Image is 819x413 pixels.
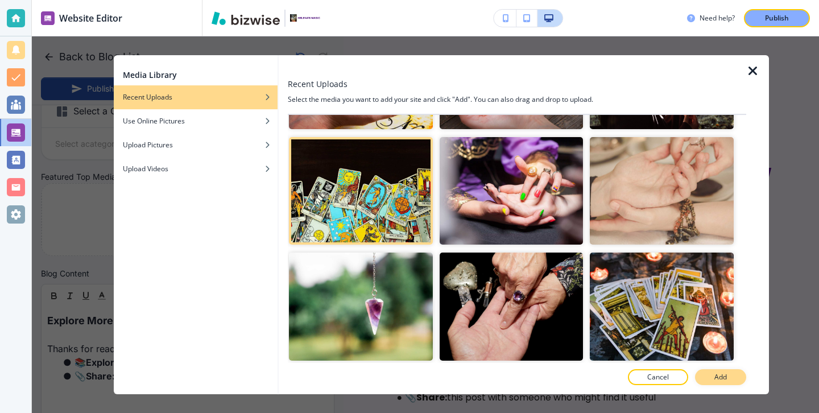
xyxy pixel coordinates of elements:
[288,78,348,90] h3: Recent Uploads
[212,11,280,25] img: Bizwise Logo
[700,13,735,23] h3: Need help?
[123,140,173,150] h4: Upload Pictures
[288,94,746,105] h4: Select the media you want to add your site and click "Add". You can also drag and drop to upload.
[114,157,278,181] button: Upload Videos
[114,85,278,109] button: Recent Uploads
[628,369,688,385] button: Cancel
[123,92,172,102] h4: Recent Uploads
[41,11,55,25] img: editor icon
[695,369,746,385] button: Add
[114,109,278,133] button: Use Online Pictures
[114,133,278,157] button: Upload Pictures
[744,9,810,27] button: Publish
[123,69,177,81] h2: Media Library
[290,14,321,22] img: Your Logo
[765,13,789,23] p: Publish
[123,164,168,174] h4: Upload Videos
[59,11,122,25] h2: Website Editor
[714,372,727,382] p: Add
[123,116,185,126] h4: Use Online Pictures
[647,372,669,382] p: Cancel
